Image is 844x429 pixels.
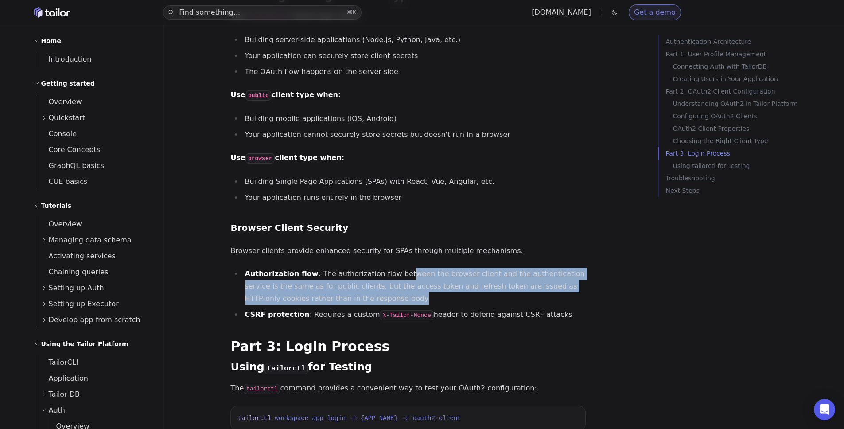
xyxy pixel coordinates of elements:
[245,269,319,278] strong: Authorization flow
[38,126,154,142] a: Console
[41,78,95,89] h2: Getting started
[38,370,154,386] a: Application
[38,358,78,367] span: TailorCLI
[231,90,341,99] strong: Use client type when:
[38,97,82,106] span: Overview
[38,55,92,63] span: Introduction
[49,298,119,310] span: Setting up Executor
[49,404,66,417] span: Auth
[673,73,817,85] a: Creating Users in Your Application
[242,191,585,204] li: Your application runs entirely in the browser
[38,51,154,67] a: Introduction
[38,145,101,154] span: Core Concepts
[242,34,585,46] li: Building server-side applications (Node.js, Python, Java, etc.)
[34,7,70,18] a: Home
[38,248,154,264] a: Activating services
[673,60,817,73] a: Connecting Auth with TailorDB
[242,129,585,141] li: Your application cannot securely store secrets but doesn't run in a browser
[49,314,140,326] span: Develop app from scratch
[245,153,275,164] code: browser
[412,415,461,422] span: oauth2-client
[49,388,80,401] span: Tailor DB
[231,382,585,395] p: The command provides a convenient way to test your OAuth2 configuration:
[238,415,272,422] span: tailorctl
[666,85,817,97] a: Part 2: OAuth2 Client Configuration
[231,222,585,234] h4: Browser Client Security
[231,339,390,354] a: Part 3: Login Process
[38,220,82,228] span: Overview
[245,310,310,319] strong: CSRF protection
[673,122,817,135] a: OAuth2 Client Properties
[361,415,398,422] span: {APP_NAME}
[242,66,585,78] li: The OAuth flow happens on the server side
[532,8,591,16] a: [DOMAIN_NAME]
[312,415,323,422] span: app
[41,35,61,46] h2: Home
[49,234,132,246] span: Managing data schema
[38,158,154,174] a: GraphQL basics
[673,160,817,172] a: Using tailorctl for Testing
[244,384,280,394] code: tailorctl
[673,110,817,122] a: Configuring OAuth2 Clients
[163,5,362,19] button: Find something...⌘K
[38,264,154,280] a: Chaining queries
[38,161,105,170] span: GraphQL basics
[666,184,817,197] a: Next Steps
[38,268,109,276] span: Chaining queries
[245,90,272,101] code: public
[38,174,154,190] a: CUE basics
[49,112,86,124] span: Quickstart
[666,147,817,160] a: Part 3: Login Process
[275,415,309,422] span: workspace
[38,374,88,382] span: Application
[380,310,433,320] code: X-Tailor-Nonce
[327,415,346,422] span: login
[38,355,154,370] a: TailorCLI
[673,97,817,110] a: Understanding OAuth2 in Tailor Platform
[264,363,308,374] code: tailorctl
[38,129,77,138] span: Console
[38,252,116,260] span: Activating services
[609,7,620,18] button: Toggle dark mode
[666,48,817,60] a: Part 1: User Profile Management
[242,113,585,125] li: Building mobile applications (iOS, Android)
[231,153,345,162] strong: Use client type when:
[49,282,104,294] span: Setting up Auth
[629,4,681,20] a: Get a demo
[41,339,128,349] h2: Using the Tailor Platform
[38,142,154,158] a: Core Concepts
[347,9,353,16] kbd: ⌘
[350,415,357,422] span: -n
[41,200,72,211] h2: Tutorials
[353,9,357,16] kbd: K
[666,172,817,184] a: Troubleshooting
[242,268,585,305] li: : The authorization flow between the browser client and the authentication service is the same as...
[814,399,835,420] div: Open Intercom Messenger
[242,175,585,188] li: Building Single Page Applications (SPAs) with React, Vue, Angular, etc.
[38,94,154,110] a: Overview
[673,135,817,147] a: Choosing the Right Client Type
[242,50,585,62] li: Your application can securely store client secrets
[38,216,154,232] a: Overview
[666,35,817,48] a: Authentication Architecture
[231,361,373,373] a: Usingtailorctlfor Testing
[401,415,409,422] span: -c
[231,245,585,257] p: Browser clients provide enhanced security for SPAs through multiple mechanisms:
[38,177,88,186] span: CUE basics
[242,308,585,322] li: : Requires a custom header to defend against CSRF attacks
